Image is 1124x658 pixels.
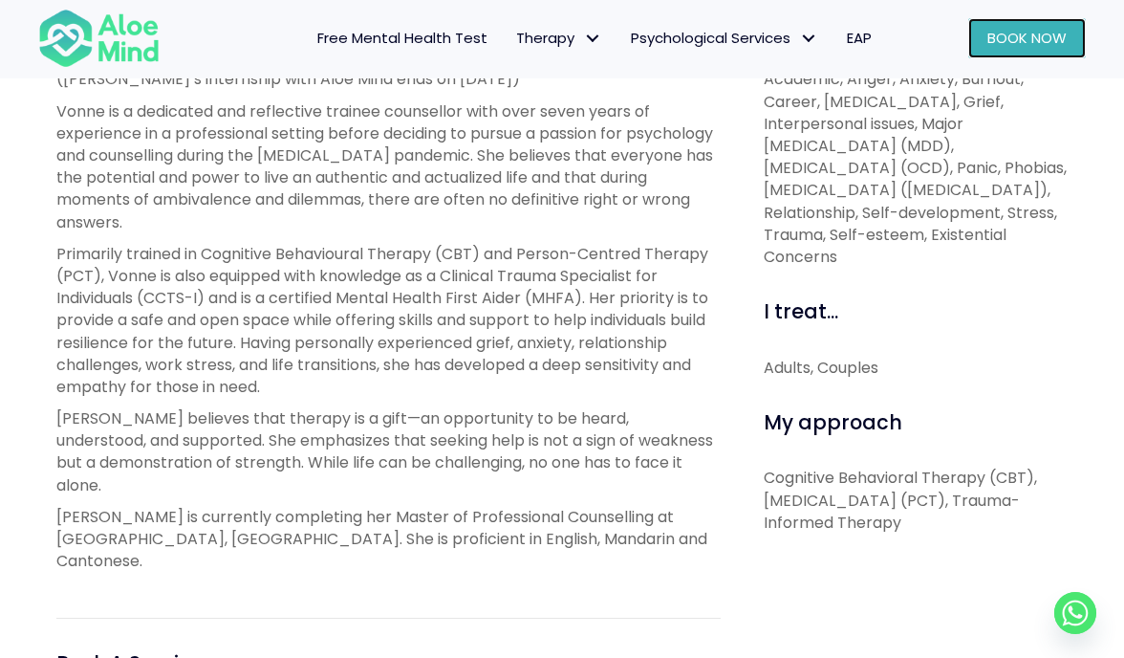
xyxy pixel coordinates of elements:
span: Book Now [987,28,1067,48]
p: Vonne is a dedicated and reflective trainee counsellor with over seven years of experience in a p... [56,100,722,233]
span: Therapy [516,28,602,48]
a: EAP [832,18,886,58]
span: Psychological Services: submenu [795,25,823,53]
span: EAP [847,28,872,48]
img: Aloe mind Logo [38,8,160,69]
a: Psychological ServicesPsychological Services: submenu [616,18,832,58]
p: Primarily trained in Cognitive Behavioural Therapy (CBT) and Person-Centred Therapy (PCT), Vonne ... [56,243,722,398]
nav: Menu [179,18,886,58]
div: Adults, Couples [764,357,1068,379]
span: Therapy: submenu [579,25,607,53]
span: I treat... [764,297,838,325]
a: Free Mental Health Test [303,18,502,58]
span: Psychological Services [631,28,818,48]
p: ([PERSON_NAME]’s internship with Aloe Mind ends on [DATE]) [56,68,722,90]
p: Cognitive Behavioral Therapy (CBT), [MEDICAL_DATA] (PCT), Trauma-Informed Therapy [764,467,1068,534]
span: Academic, Anger, Anxiety, Burnout, Career, [MEDICAL_DATA], Grief, Interpersonal issues, Major [ME... [764,68,1067,268]
span: My approach [764,408,902,436]
a: Whatsapp [1054,592,1096,634]
a: TherapyTherapy: submenu [502,18,616,58]
a: Book Now [968,18,1086,58]
span: Free Mental Health Test [317,28,487,48]
p: [PERSON_NAME] believes that therapy is a gift—an opportunity to be heard, understood, and support... [56,407,722,496]
span: [PERSON_NAME] is currently completing her Master of Professional Counselling at [GEOGRAPHIC_DATA]... [56,506,707,572]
